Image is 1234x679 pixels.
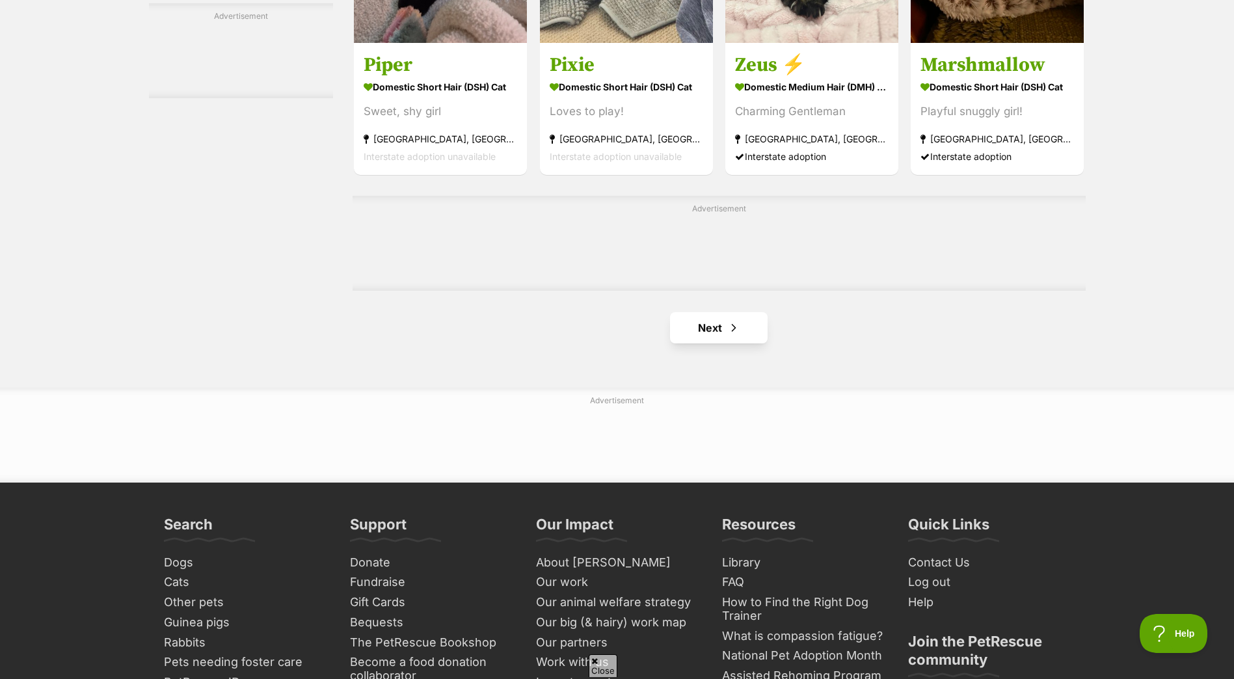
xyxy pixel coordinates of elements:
a: Guinea pigs [159,613,332,633]
div: Advertisement [149,3,334,98]
strong: [GEOGRAPHIC_DATA], [GEOGRAPHIC_DATA] [364,130,517,148]
a: Other pets [159,592,332,613]
a: Library [717,553,890,573]
div: Interstate adoption [920,148,1074,165]
a: Our animal welfare strategy [531,592,704,613]
a: National Pet Adoption Month [717,646,890,666]
div: Advertisement [353,196,1085,291]
h3: Our Impact [536,515,613,541]
span: Close [589,654,617,677]
h3: Quick Links [908,515,989,541]
a: Pets needing foster care [159,652,332,672]
span: Interstate adoption unavailable [364,151,496,162]
span: Interstate adoption unavailable [550,151,682,162]
a: Log out [903,572,1076,592]
h3: Marshmallow [920,53,1074,77]
a: Our big (& hairy) work map [531,613,704,633]
strong: Domestic Short Hair (DSH) Cat [550,77,703,96]
h3: Support [350,515,407,541]
a: Zeus ⚡ Domestic Medium Hair (DMH) Cat Charming Gentleman [GEOGRAPHIC_DATA], [GEOGRAPHIC_DATA] Int... [725,43,898,175]
a: Pixie Domestic Short Hair (DSH) Cat Loves to play! [GEOGRAPHIC_DATA], [GEOGRAPHIC_DATA] Interstat... [540,43,713,175]
a: FAQ [717,572,890,592]
a: Our partners [531,633,704,653]
a: About [PERSON_NAME] [531,553,704,573]
h3: Search [164,515,213,541]
a: Contact Us [903,553,1076,573]
a: Cats [159,572,332,592]
a: Our work [531,572,704,592]
a: Bequests [345,613,518,633]
strong: [GEOGRAPHIC_DATA], [GEOGRAPHIC_DATA] [550,130,703,148]
nav: Pagination [353,312,1085,343]
strong: Domestic Medium Hair (DMH) Cat [735,77,889,96]
h3: Resources [722,515,796,541]
h3: Piper [364,53,517,77]
a: Dogs [159,553,332,573]
strong: Domestic Short Hair (DSH) Cat [364,77,517,96]
div: Sweet, shy girl [364,103,517,120]
a: Work with us [531,652,704,672]
strong: [GEOGRAPHIC_DATA], [GEOGRAPHIC_DATA] [920,130,1074,148]
div: Charming Gentleman [735,103,889,120]
a: Donate [345,553,518,573]
div: Interstate adoption [735,148,889,165]
a: Fundraise [345,572,518,592]
strong: [GEOGRAPHIC_DATA], [GEOGRAPHIC_DATA] [735,130,889,148]
a: How to Find the Right Dog Trainer [717,592,890,626]
a: Help [903,592,1076,613]
h3: Zeus ⚡ [735,53,889,77]
div: Playful snuggly girl! [920,103,1074,120]
a: The PetRescue Bookshop [345,633,518,653]
a: Piper Domestic Short Hair (DSH) Cat Sweet, shy girl [GEOGRAPHIC_DATA], [GEOGRAPHIC_DATA] Intersta... [354,43,527,175]
a: Gift Cards [345,592,518,613]
div: Loves to play! [550,103,703,120]
a: Rabbits [159,633,332,653]
h3: Join the PetRescue community [908,632,1071,676]
a: Marshmallow Domestic Short Hair (DSH) Cat Playful snuggly girl! [GEOGRAPHIC_DATA], [GEOGRAPHIC_DA... [911,43,1084,175]
h3: Pixie [550,53,703,77]
a: Next page [670,312,768,343]
a: What is compassion fatigue? [717,626,890,646]
iframe: Help Scout Beacon - Open [1140,614,1208,653]
strong: Domestic Short Hair (DSH) Cat [920,77,1074,96]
